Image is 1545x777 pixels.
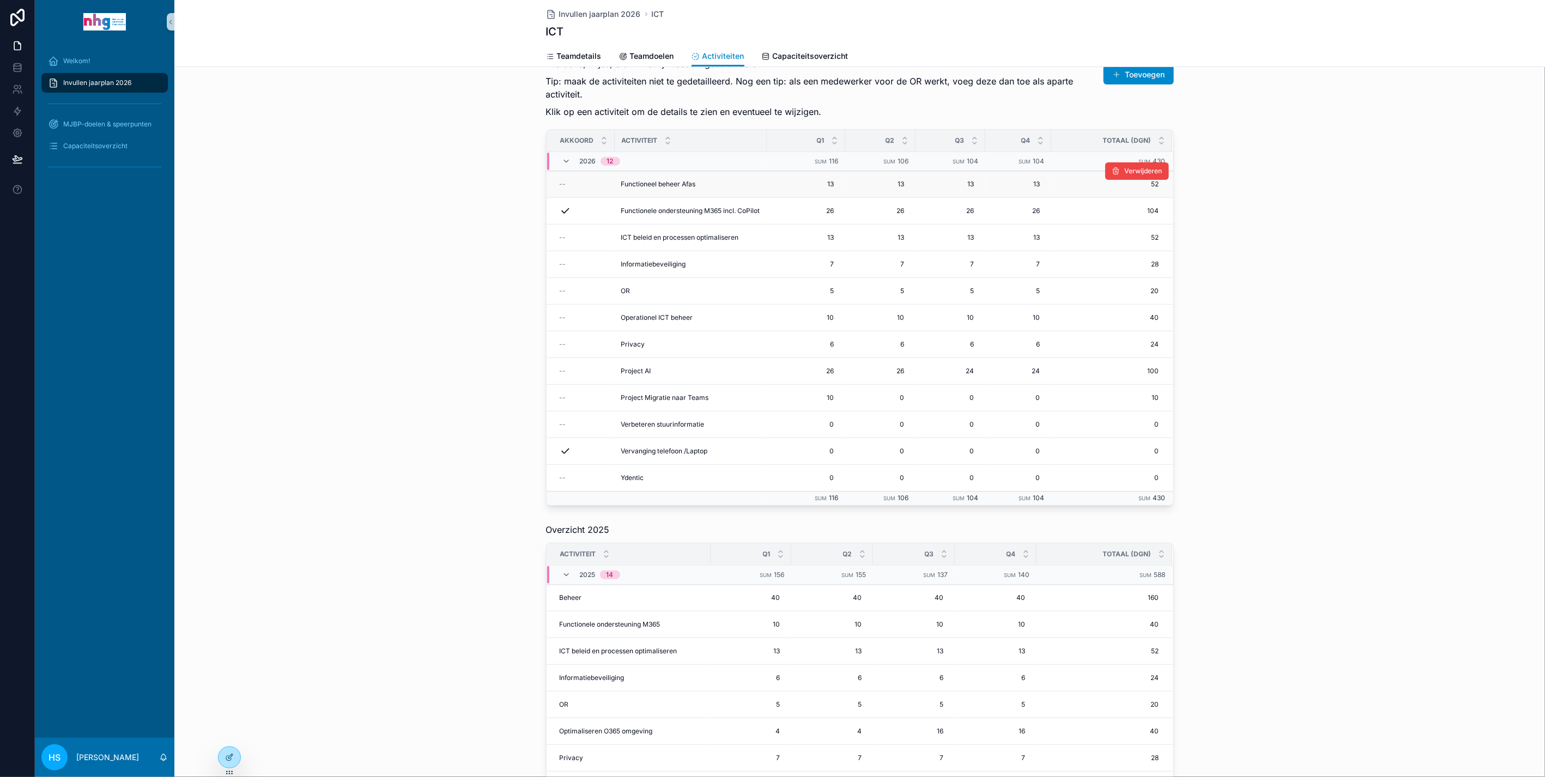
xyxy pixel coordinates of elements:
[773,362,839,380] a: 26
[1125,167,1162,175] span: Verwijderen
[41,51,168,71] a: Welkom!
[773,229,839,246] a: 13
[1037,620,1159,629] span: 40
[560,393,608,402] a: --
[773,416,839,433] a: 0
[1052,447,1159,456] a: 0
[621,340,645,349] span: Privacy
[884,620,944,629] span: 10
[621,393,709,402] span: Project Migratie naar Teams
[1037,754,1159,762] span: 28
[560,754,584,762] span: Privacy
[926,420,974,429] span: 0
[926,474,974,482] span: 0
[41,114,168,134] a: MJBP-doelen & speerpunten
[630,51,674,62] span: Teamdoelen
[773,175,839,193] a: 13
[622,136,658,145] span: Activiteit
[1052,367,1159,375] a: 100
[1037,700,1159,709] span: 20
[41,73,168,93] a: Invullen jaarplan 2026
[852,442,909,460] a: 0
[1052,233,1159,242] a: 52
[621,447,708,456] span: Vervanging telefoon /Laptop
[560,474,608,482] a: --
[1052,474,1159,482] span: 0
[560,180,566,189] span: --
[852,175,909,193] a: 13
[886,136,895,145] span: Q2
[560,233,608,242] a: --
[778,260,834,269] span: 7
[1019,570,1030,579] span: 140
[992,362,1045,380] a: 24
[560,313,566,322] span: --
[817,136,825,145] span: Q1
[1052,260,1159,269] a: 28
[992,202,1045,220] a: 26
[621,180,696,189] span: Functioneel beheer Afas
[546,523,610,536] span: Overzicht 2025
[992,229,1045,246] a: 13
[546,105,1092,118] p: Klik op een activiteit om de details te zien en eventueel te wijzigen.
[953,495,965,501] small: Sum
[702,51,744,62] span: Activiteiten
[815,159,827,165] small: Sum
[621,340,760,349] a: Privacy
[802,727,862,736] span: 4
[560,260,566,269] span: --
[1033,157,1045,165] span: 104
[802,620,862,629] span: 10
[992,389,1045,406] a: 0
[852,202,909,220] a: 26
[926,260,974,269] span: 7
[922,282,979,300] a: 5
[1007,550,1016,559] span: Q4
[924,572,936,578] small: Sum
[621,260,760,269] a: Informatiebeveiliging
[621,207,760,215] a: Functionele ondersteuning M365 incl. CoPilot
[829,494,839,502] span: 116
[1021,136,1031,145] span: Q4
[926,340,974,349] span: 6
[1004,572,1016,578] small: Sum
[621,233,760,242] a: ICT beleid en processen optimaliseren
[996,340,1040,349] span: 6
[852,282,909,300] a: 5
[778,420,834,429] span: 0
[856,180,905,189] span: 13
[1052,340,1159,349] span: 24
[722,647,780,655] span: 13
[996,393,1040,402] span: 0
[778,207,834,215] span: 26
[560,700,569,709] span: OR
[560,593,582,602] span: Beheer
[722,727,780,736] span: 4
[560,287,566,295] span: --
[778,447,834,456] span: 0
[621,420,760,429] a: Verbeteren stuurinformatie
[621,420,705,429] span: Verbeteren stuurinformatie
[992,416,1045,433] a: 0
[922,416,979,433] a: 0
[996,260,1040,269] span: 7
[996,420,1040,429] span: 0
[560,367,608,375] a: --
[722,620,780,629] span: 10
[1033,494,1045,502] span: 104
[938,570,948,579] span: 137
[996,233,1040,242] span: 13
[560,313,608,322] a: --
[560,260,608,269] a: --
[621,447,760,456] a: Vervanging telefoon /Laptop
[1052,420,1159,429] span: 0
[560,393,566,402] span: --
[621,287,631,295] span: OR
[996,447,1040,456] span: 0
[63,57,90,65] span: Welkom!
[856,260,905,269] span: 7
[922,362,979,380] a: 24
[63,142,128,150] span: Capaciteitsoverzicht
